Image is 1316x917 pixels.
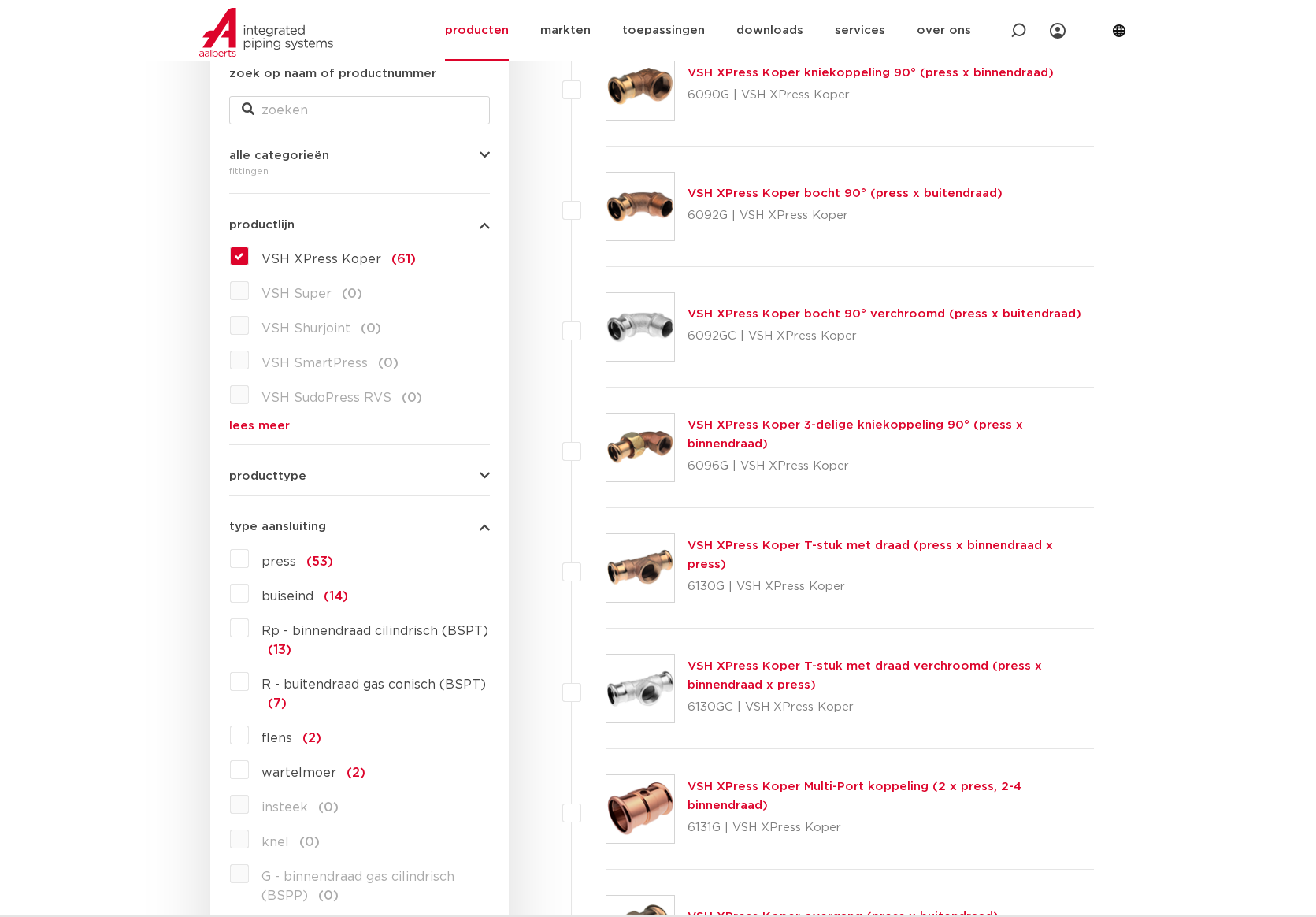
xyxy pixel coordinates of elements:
[688,695,1095,720] p: 6130GC | VSH XPress Koper
[688,781,1021,811] a: VSH XPress Koper Multi-Port koppeling (2 x press, 2-4 binnendraad)
[402,392,422,404] span: (0)
[229,470,306,482] span: producttype
[229,420,490,432] a: lees meer
[261,288,332,300] span: VSH Super
[261,871,454,902] span: G - binnendraad gas cilindrisch (BSPP)
[688,419,1023,450] a: VSH XPress Koper 3-delige kniekoppeling 90° (press x binnendraad)
[688,454,1095,479] p: 6096G | VSH XPress Koper
[261,801,308,814] span: insteek
[688,67,1054,79] a: VSH XPress Koper kniekoppeling 90° (press x binnendraad)
[361,322,381,335] span: (0)
[688,324,1081,349] p: 6092GC | VSH XPress Koper
[688,203,1003,228] p: 6092G | VSH XPress Koper
[229,219,295,231] span: productlijn
[229,65,436,84] label: zoek op naam of productnummer
[299,836,320,848] span: (0)
[261,625,488,637] span: Rp - binnendraad cilindrisch (BSPT)
[688,660,1042,691] a: VSH XPress Koper T-stuk met draad verchroomd (press x binnendraad x press)
[606,655,674,722] img: Thumbnail for VSH XPress Koper T-stuk met draad verchroomd (press x binnendraad x press)
[229,150,490,161] button: alle categorieën
[229,470,490,482] button: producttype
[268,697,287,710] span: (7)
[318,801,339,814] span: (0)
[261,836,289,848] span: knel
[688,187,1003,199] a: VSH XPress Koper bocht 90° (press x buitendraad)
[378,357,399,369] span: (0)
[261,678,486,691] span: R - buitendraad gas conisch (BSPT)
[229,150,329,161] span: alle categorieën
[606,534,674,602] img: Thumbnail for VSH XPress Koper T-stuk met draad (press x binnendraad x press)
[261,322,350,335] span: VSH Shurjoint
[229,219,490,231] button: productlijn
[261,357,368,369] span: VSH SmartPress
[261,555,296,568] span: press
[261,767,336,779] span: wartelmoer
[1050,13,1066,48] div: my IPS
[606,293,674,361] img: Thumbnail for VSH XPress Koper bocht 90° verchroomd (press x buitendraad)
[229,161,490,180] div: fittingen
[229,96,490,124] input: zoeken
[606,775,674,843] img: Thumbnail for VSH XPress Koper Multi-Port koppeling (2 x press, 2-4 binnendraad)
[606,414,674,481] img: Thumbnail for VSH XPress Koper 3-delige kniekoppeling 90° (press x binnendraad)
[688,83,1054,108] p: 6090G | VSH XPress Koper
[347,767,365,779] span: (2)
[261,392,391,404] span: VSH SudoPress RVS
[261,253,381,265] span: VSH XPress Koper
[261,732,292,744] span: flens
[391,253,416,265] span: (61)
[229,521,326,533] span: type aansluiting
[318,889,339,902] span: (0)
[688,308,1081,320] a: VSH XPress Koper bocht 90° verchroomd (press x buitendraad)
[688,540,1053,570] a: VSH XPress Koper T-stuk met draad (press x binnendraad x press)
[688,815,1095,841] p: 6131G | VSH XPress Koper
[268,644,291,656] span: (13)
[606,173,674,240] img: Thumbnail for VSH XPress Koper bocht 90° (press x buitendraad)
[261,590,313,603] span: buiseind
[306,555,333,568] span: (53)
[229,521,490,533] button: type aansluiting
[606,52,674,120] img: Thumbnail for VSH XPress Koper kniekoppeling 90° (press x binnendraad)
[324,590,348,603] span: (14)
[302,732,321,744] span: (2)
[342,288,362,300] span: (0)
[688,574,1095,600] p: 6130G | VSH XPress Koper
